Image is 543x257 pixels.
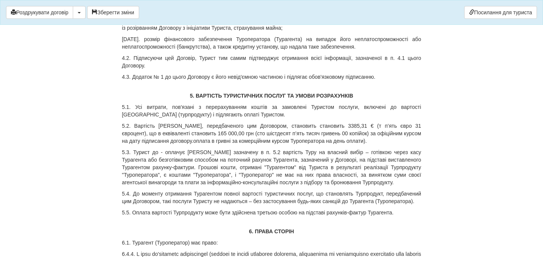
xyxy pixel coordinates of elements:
a: Посилання для туриста [464,6,537,19]
p: 5.5. Оплата вартості Турпродукту може бути здійснена третьою особою на підставі рахунків-фактур Т... [122,209,421,216]
p: 5. ВАРТІСТЬ ТУРИСТИЧНИХ ПОСЛУГ ТА УМОВИ РОЗРАХУНКІВ [122,92,421,99]
p: [DATE]. розмір фінансового забезпечення Туроператора (Турагента) на випадок його неплатоспроможно... [122,35,421,50]
p: 5.3. Турист до - оплачує [PERSON_NAME] зазначену в п. 5.2 вартість Туру на власний вибір – готівк... [122,148,421,186]
p: 6. ПРАВА СТОРІН [122,228,421,235]
p: 5.2. Вартість [PERSON_NAME], передбаченого цим Договором, становить становить 3385,31 € (т п’ять ... [122,122,421,145]
p: 4.3. Додаток № 1 до цього Договору є його невід'ємною частиною і підлягає обов'язковому підписанню. [122,73,421,81]
button: Зберегти зміни [87,6,139,19]
button: Роздрукувати договір [6,6,73,19]
p: 6.1. Турагент (Туроператор) має право: [122,239,421,246]
p: 5.4. До моменту отримання Турагентом повної вартості туристичних послуг, що становлять Турпродукт... [122,190,421,205]
p: 4.2. Підписуючи цей Договір, Турист тим самим підтверджує отримання всієї інформації, зазначеної ... [122,54,421,69]
p: 5.1. Усі витрати, пов'язані з перерахуванням коштів за замовлені Туристом послуги, включені до ва... [122,103,421,118]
